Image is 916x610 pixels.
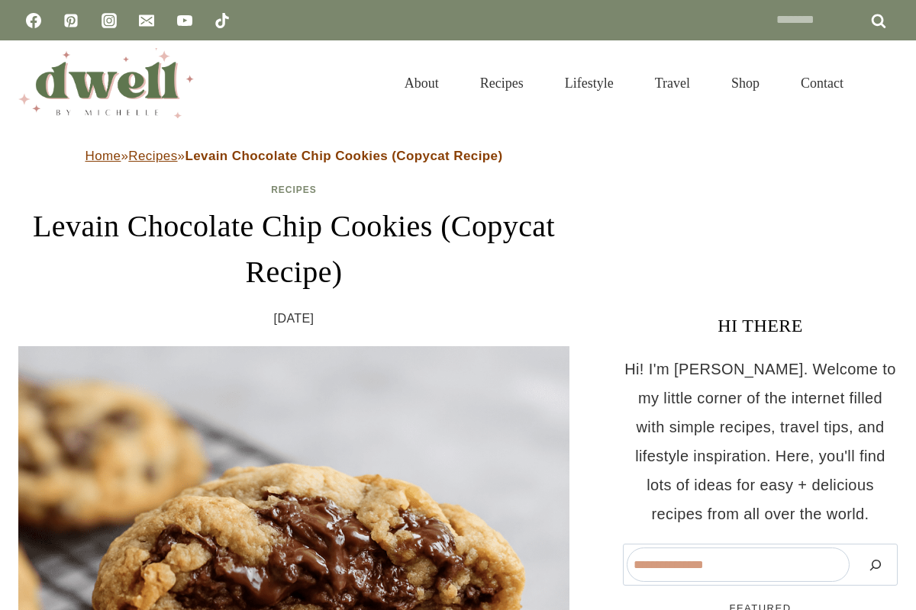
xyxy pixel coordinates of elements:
[131,5,162,36] a: Email
[544,56,634,110] a: Lifestyle
[94,5,124,36] a: Instagram
[384,56,460,110] a: About
[711,56,780,110] a: Shop
[85,149,121,163] a: Home
[56,5,86,36] a: Pinterest
[872,70,898,96] button: View Search Form
[623,312,898,339] h3: HI THERE
[780,56,864,110] a: Contact
[85,149,503,163] span: » »
[207,5,237,36] a: TikTok
[634,56,711,110] a: Travel
[18,48,194,118] img: DWELL by michelle
[18,204,569,295] h1: Levain Chocolate Chip Cookies (Copycat Recipe)
[460,56,544,110] a: Recipes
[274,307,314,330] time: [DATE]
[857,547,894,582] button: Search
[623,355,898,528] p: Hi! I'm [PERSON_NAME]. Welcome to my little corner of the internet filled with simple recipes, tr...
[128,149,177,163] a: Recipes
[271,185,317,195] a: Recipes
[185,149,502,163] strong: Levain Chocolate Chip Cookies (Copycat Recipe)
[18,5,49,36] a: Facebook
[169,5,200,36] a: YouTube
[384,56,864,110] nav: Primary Navigation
